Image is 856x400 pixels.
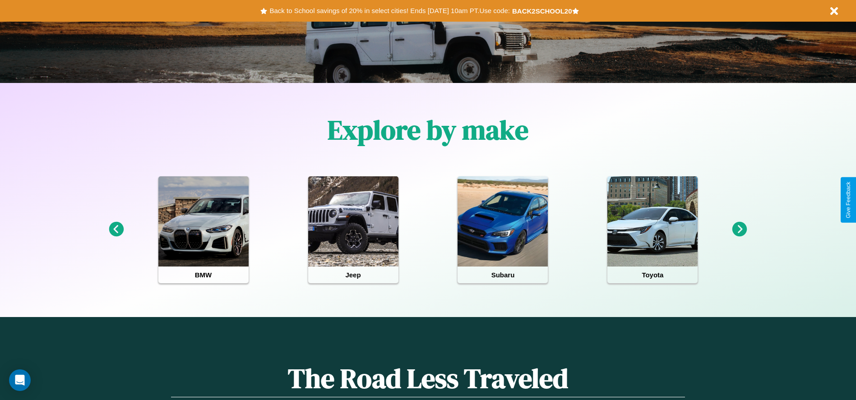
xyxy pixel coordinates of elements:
[267,5,512,17] button: Back to School savings of 20% in select cities! Ends [DATE] 10am PT.Use code:
[9,369,31,391] div: Open Intercom Messenger
[512,7,572,15] b: BACK2SCHOOL20
[607,267,698,283] h4: Toyota
[845,182,851,218] div: Give Feedback
[171,360,685,397] h1: The Road Less Traveled
[458,267,548,283] h4: Subaru
[308,267,398,283] h4: Jeep
[158,267,249,283] h4: BMW
[328,111,528,148] h1: Explore by make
